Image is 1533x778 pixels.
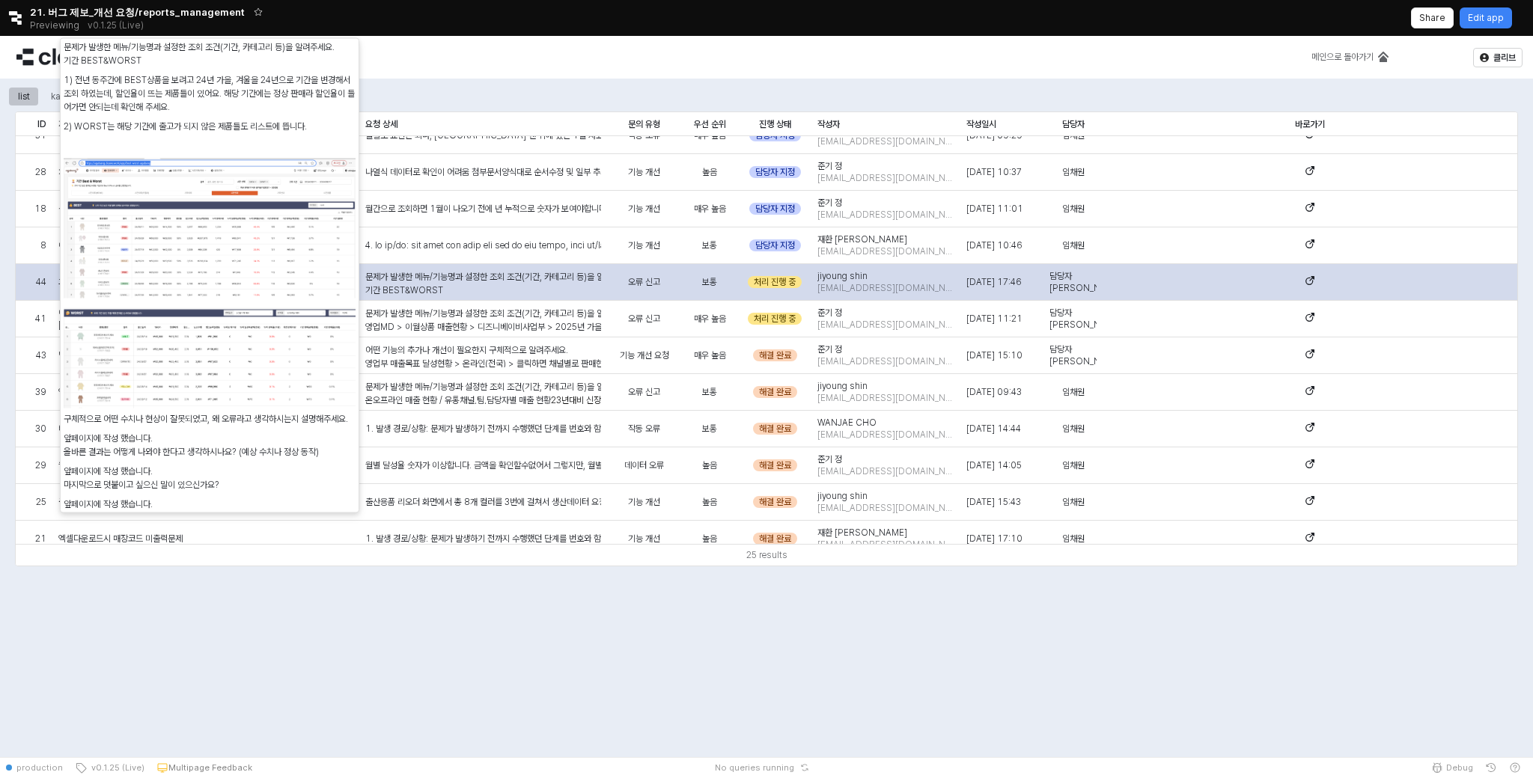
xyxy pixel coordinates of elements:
[966,276,1022,288] span: [DATE] 17:46
[817,343,842,355] span: 준기 정
[1062,118,1085,130] span: 담당자
[365,165,601,179] div: 나열식 데이터로 확인이 어려움 첨부문서양식대로 순서수정 및 일부 추가필요 구분자별 컬러 추가 구분해주세요(시인성) --
[966,313,1022,325] span: [DATE] 11:21
[966,496,1021,508] span: [DATE] 15:43
[966,533,1022,545] span: [DATE] 17:10
[759,496,791,508] span: 해결 완료
[18,88,30,105] div: list
[620,349,669,361] span: 기능 개선 요청
[755,166,795,178] span: 담당자 지정
[58,349,103,361] span: 빨리해주세요
[754,276,796,288] span: 처리 진행 중
[1460,7,1512,28] button: Edit app
[817,160,842,172] span: 준기 정
[817,490,868,502] span: jiyoung shin
[1425,757,1479,778] button: Debug
[1062,496,1085,508] span: 임채원
[817,172,954,184] span: [EMAIL_ADDRESS][DOMAIN_NAME]
[365,270,601,667] div: 문제가 발생한 메뉴/기능명과 설정한 조회 조건(기간, 카테고리 등)을 알려주세요. 구체적으로 어떤 수치나 현상이 잘못되었고, 왜 오류라고 생각하시는지 설명해주세요. 올바른 결...
[694,203,726,215] span: 매우 높음
[755,203,795,215] span: 담당자 지정
[966,166,1022,178] span: [DATE] 10:37
[817,417,877,429] span: WANJAE CHO
[817,429,954,441] span: [EMAIL_ADDRESS][DOMAIN_NAME]
[58,459,214,471] span: 월별 누적 매출목표 달성율 확인부탁드립니다..
[365,239,601,252] div: 4. lo ip/do: sit amet con adip eli sed do eiu tempo, inci ut/lab etd mag ali eni. (a: 0. min 81v ...
[694,118,726,130] span: 우선 순위
[702,386,717,398] span: 보통
[759,423,791,435] span: 해결 완료
[1479,757,1503,778] button: History
[702,239,717,251] span: 보통
[64,308,356,408] img: GIQW1qa35iMAAAAASUVORK5CYII=
[1049,270,1097,294] span: 담당자 [PERSON_NAME]
[702,276,717,288] span: 보통
[817,245,954,257] span: [EMAIL_ADDRESS][DOMAIN_NAME]
[37,118,46,130] span: ID
[966,118,996,130] span: 작성일시
[365,532,601,545] div: 1. 발생 경로/상황: 문제가 발생하기 전까지 수행했던 단계를 번호와 함께 자세히 설명하거나, 제안하는 기능/개선이 필요한 상황을 설명해 주세요. (예: 1. 날짜를 [DAT...
[150,757,258,778] button: Multipage Feedback
[694,349,726,361] span: 매우 높음
[30,15,152,36] div: Previewing v0.1.25 (Live)
[168,762,252,774] p: Multipage Feedback
[365,380,601,771] div: 문제가 발생한 메뉴/기능명과 설정한 조회 조건(기간, 카테고리 등)을 알려주세요. 구체적으로 어떤 수치나 현상이 잘못되었고, 왜 오류라고 생각하시는지 설명해주세요. 올바른 결...
[817,502,954,514] span: [EMAIL_ADDRESS][DOMAIN_NAME]
[817,270,868,282] span: jiyoung shin
[628,533,660,545] span: 기능 개선
[702,459,717,471] span: 높음
[35,166,46,178] span: 28
[759,349,791,361] span: 해결 완료
[30,18,79,33] span: Previewing
[759,459,791,471] span: 해결 완료
[1419,12,1445,24] p: Share
[30,4,245,19] span: 21. 버그 제보_개선 요청/reports_management
[1062,386,1085,398] span: 임채원
[1062,533,1085,545] span: 임채원
[64,159,356,298] img: fhEfpc9gAAAABJRU5ErkJggg==
[702,496,717,508] span: 높음
[1049,307,1097,331] span: 담당자 [PERSON_NAME]
[58,386,197,398] span: 영업부 목표매출 달성현황 수치 오류 수정
[966,239,1022,251] span: [DATE] 10:46
[759,118,791,130] span: 진행 상태
[58,496,187,508] span: 출산용품 리오더 시뮬레이션 기능 점검
[817,453,842,465] span: 준기 정
[817,380,868,392] span: jiyoung shin
[16,544,1517,566] div: Table toolbar
[702,533,717,545] span: 높음
[966,349,1022,361] span: [DATE] 15:10
[702,423,717,435] span: 보통
[966,203,1023,215] span: [DATE] 11:01
[817,282,954,294] span: [EMAIL_ADDRESS][DOMAIN_NAME]
[1468,12,1504,24] p: Edit app
[365,357,601,370] p: 영업부 매출목표 달성현황 > 온라인(전국) > 클릭하면 채널별로 판매현황이 나와야하는데 아래와 같이 기존 통합매출만 보임
[365,118,397,130] span: 요청 상세
[1062,166,1085,178] span: 임채원
[1062,239,1085,251] span: 임채원
[58,239,145,251] span: 이월판매율 할인율 추가건
[817,197,842,209] span: 준기 정
[69,757,150,778] button: v0.1.25 (Live)
[87,762,144,774] span: v0.1.25 (Live)
[58,166,128,178] span: 채널별매출현황 수정
[1493,52,1516,64] p: 클리브
[628,386,660,398] span: 오류 신고
[365,393,601,407] p: 온오프라인 매출 현황 / 유통채널,팀,담당자별 매출 현황
[365,343,601,603] div: 어떤 기능의 추가나 개선이 필요한지 구체적으로 알려주세요. 개선이 필요한 이유와 개선 후 어떤 업무에 활용할 예정인지 설명해주세요. 최종적으로 어떤 형태의 기능이나 결과가 나...
[628,276,660,288] span: 오류 신고
[251,4,266,19] button: Add app to favorites
[36,496,46,508] span: 25
[1503,757,1527,778] button: Help
[64,431,356,444] p: 앞페이지에 작성 했습니다.
[817,209,954,221] span: [EMAIL_ADDRESS][DOMAIN_NAME]
[365,422,601,435] div: 1. 발생 경로/상황: 문제가 발생하기 전까지 수행했던 단계를 번호와 함께 자세히 설명하거나, 제안하는 기능/개선이 필요한 상황을 설명해 주세요. (예: 1. 날짜를 [DAT...
[365,202,601,215] div: 월간으로 조회하면 1월이 나오기 전에 년 누적으로 숫자가 보여야합니다..
[759,386,791,398] span: 해결 완료
[35,533,46,545] span: 21
[1411,7,1454,28] button: Share app
[64,40,356,511] div: 문제가 발생한 메뉴/기능명과 설정한 조회 조건(기간, 카테고리 등)을 알려주세요. 구체적으로 어떤 수치나 현상이 잘못되었고, 왜 오류라고 생각하시는지 설명해주세요. 올바른 결...
[1062,459,1085,471] span: 임채원
[35,459,46,471] span: 29
[817,118,840,130] span: 작성자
